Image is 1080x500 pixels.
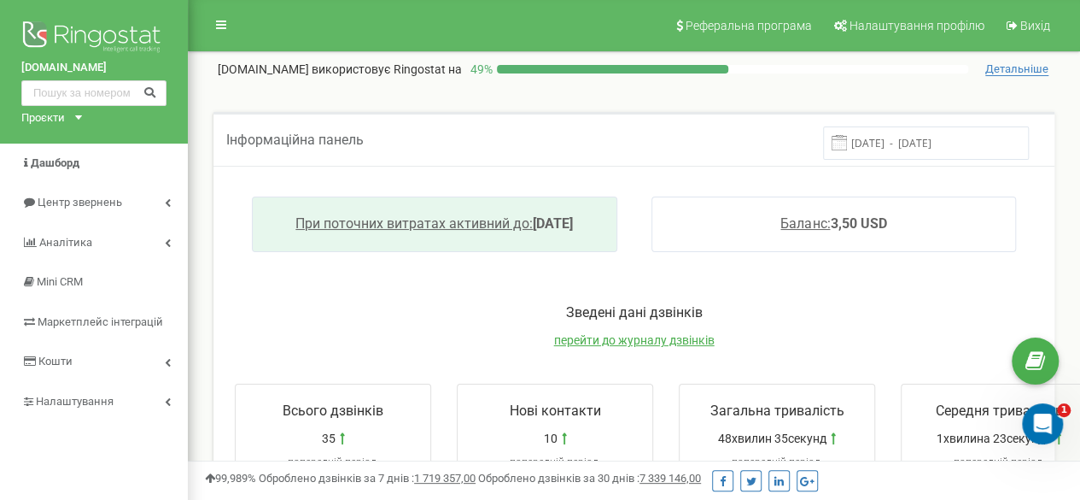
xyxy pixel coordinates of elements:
span: Аналiтика [39,236,92,249]
span: Mini CRM [37,275,83,288]
span: Всього дзвінків [283,403,383,419]
span: 10 [544,430,558,447]
span: попередній період: [288,456,379,468]
span: Вихід [1020,19,1050,32]
span: Налаштування профілю [849,19,984,32]
div: Проєкти [21,110,65,126]
span: 1 [1057,403,1071,417]
span: 48хвилин 35секунд [718,430,826,447]
span: 99,989% [205,472,256,485]
p: 49 % [462,61,497,78]
span: Оброблено дзвінків за 7 днів : [259,472,476,485]
span: Загальна тривалість [710,403,844,419]
span: Дашборд [31,156,79,169]
u: 1 719 357,00 [414,472,476,485]
span: 35 [322,430,336,447]
span: попередній період: [510,456,601,468]
span: 1хвилина 23секунди [937,430,1052,447]
img: Ringostat logo [21,17,166,60]
span: Реферальна програма [686,19,812,32]
span: Детальніше [985,62,1048,76]
span: При поточних витратах активний до: [295,215,533,232]
u: 7 339 146,00 [639,472,701,485]
span: Середня тривалість [936,403,1063,419]
span: Інформаційна панель [226,132,364,148]
a: перейти до журналу дзвінків [554,333,715,347]
span: попередній період: [954,456,1045,468]
span: попередній період: [732,456,823,468]
span: Налаштування [36,395,114,408]
span: Нові контакти [510,403,601,419]
a: Баланс:3,50 USD [780,215,886,232]
span: Оброблено дзвінків за 30 днів : [478,472,701,485]
span: Кошти [38,355,73,368]
a: При поточних витратах активний до:[DATE] [295,215,573,232]
span: Зведені дані дзвінків [566,304,703,321]
input: Пошук за номером [21,80,166,106]
span: Баланс: [780,215,830,232]
p: [DOMAIN_NAME] [218,61,462,78]
span: Маркетплейс інтеграцій [38,315,163,328]
a: [DOMAIN_NAME] [21,60,166,76]
span: Центр звернень [38,196,122,209]
span: використовує Ringostat на [312,62,462,76]
iframe: Intercom live chat [1022,403,1063,444]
